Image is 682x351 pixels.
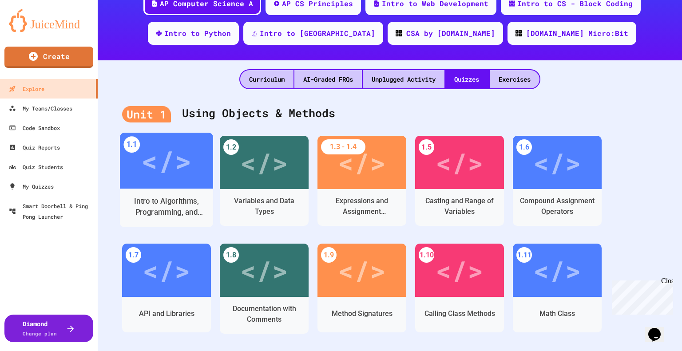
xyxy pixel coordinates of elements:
[645,316,673,342] iframe: chat widget
[516,139,532,155] div: 1.6
[533,142,581,182] div: </>
[424,308,495,319] div: Calling Class Methods
[9,103,72,114] div: My Teams/Classes
[9,9,89,32] img: logo-orange.svg
[226,304,302,325] div: Documentation with Comments
[519,196,595,217] div: Compound Assignment Operators
[321,247,337,263] div: 1.9
[445,70,488,88] div: Quizzes
[4,4,61,56] div: Chat with us now!Close
[608,277,673,315] iframe: chat widget
[9,142,60,153] div: Quiz Reports
[406,28,495,39] div: CSA by [DOMAIN_NAME]
[164,28,231,39] div: Intro to Python
[436,142,484,182] div: </>
[516,247,532,263] div: 1.11
[4,47,93,68] a: Create
[422,196,497,217] div: Casting and Range of Variables
[9,83,44,94] div: Explore
[526,28,628,39] div: [DOMAIN_NAME] Micro:Bit
[260,28,375,39] div: Intro to [GEOGRAPHIC_DATA]
[223,139,239,155] div: 1.2
[240,250,288,290] div: </>
[436,250,484,290] div: </>
[23,319,57,338] div: Diamond
[338,142,386,182] div: </>
[9,122,60,133] div: Code Sandbox
[332,308,393,319] div: Method Signatures
[126,247,141,263] div: 1.7
[515,30,522,36] img: CODE_logo_RGB.png
[139,308,194,319] div: API and Libraries
[122,96,658,131] div: Using Objects & Methods
[294,70,362,88] div: AI-Graded FRQs
[240,142,288,182] div: </>
[4,315,93,342] button: DiamondChange plan
[419,247,434,263] div: 1.10
[122,106,171,123] div: Unit 1
[123,136,140,153] div: 1.1
[539,308,575,319] div: Math Class
[9,181,54,192] div: My Quizzes
[23,330,57,337] span: Change plan
[9,162,63,172] div: Quiz Students
[143,250,190,290] div: </>
[490,70,539,88] div: Exercises
[127,196,206,218] div: Intro to Algorithms, Programming, and Compilers
[223,247,239,263] div: 1.8
[226,196,302,217] div: Variables and Data Types
[396,30,402,36] img: CODE_logo_RGB.png
[533,250,581,290] div: </>
[321,139,365,154] div: 1.3 - 1.4
[9,201,94,222] div: Smart Doorbell & Ping Pong Launcher
[363,70,444,88] div: Unplugged Activity
[141,140,191,182] div: </>
[419,139,434,155] div: 1.5
[324,196,400,217] div: Expressions and Assignment Statements
[338,250,386,290] div: </>
[240,70,293,88] div: Curriculum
